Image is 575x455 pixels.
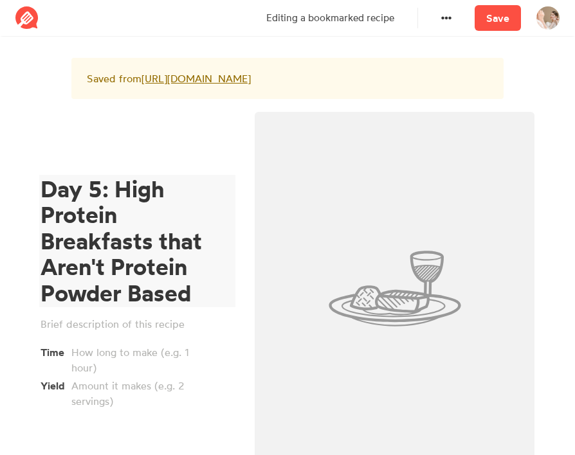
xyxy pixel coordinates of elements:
a: Save [475,5,521,31]
div: Saved from [71,58,504,99]
a: [URL][DOMAIN_NAME] [141,72,251,85]
img: Reciplate [15,6,39,30]
span: Time [41,342,71,360]
img: User's avatar [536,6,560,30]
div: Day 5: High Protein Breakfasts that Aren't Protein Powder Based [41,176,230,307]
span: Yield [41,375,71,393]
p: Editing a bookmarked recipe [266,11,394,26]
